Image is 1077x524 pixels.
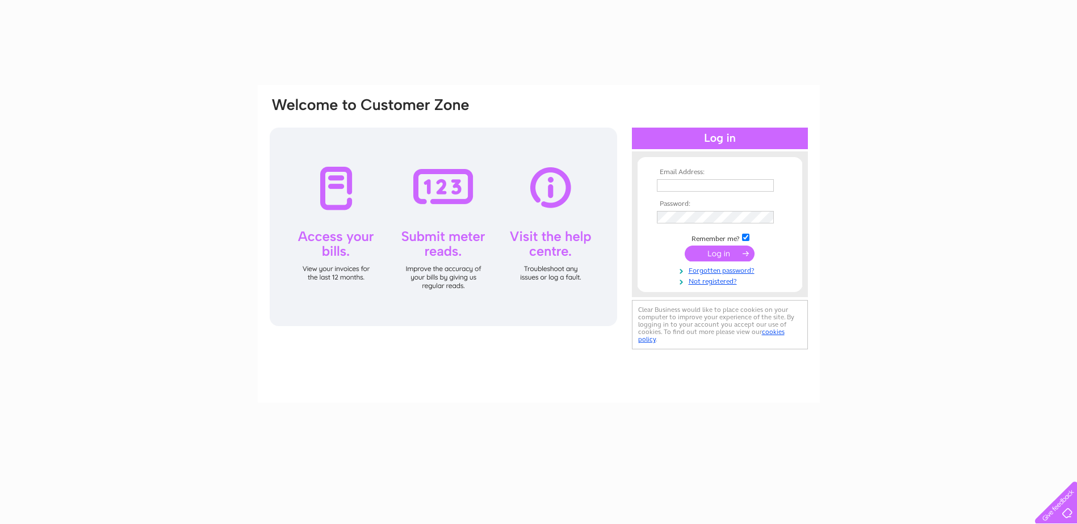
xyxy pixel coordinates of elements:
[657,264,786,275] a: Forgotten password?
[685,246,755,261] input: Submit
[654,232,786,243] td: Remember me?
[638,328,785,343] a: cookies policy
[654,200,786,208] th: Password:
[632,300,808,349] div: Clear Business would like to place cookies on your computer to improve your experience of the sit...
[654,168,786,176] th: Email Address:
[657,275,786,286] a: Not registered?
